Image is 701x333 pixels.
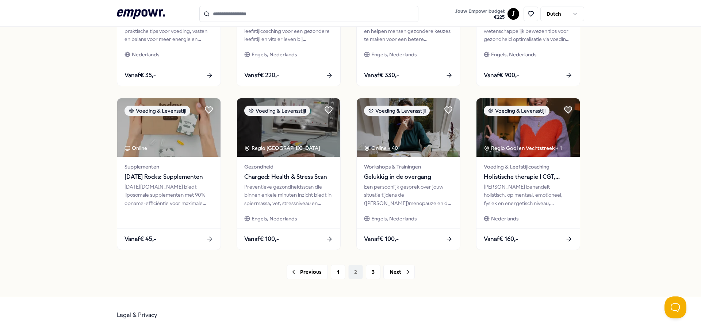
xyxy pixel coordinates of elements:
button: 3 [366,265,380,279]
span: Voeding & Leefstijlcoaching [484,163,572,171]
div: Voeding & Levensstijl [484,106,549,116]
span: Vanaf € 160,- [484,234,518,244]
span: Engels, Nederlands [491,50,536,58]
span: Engels, Nederlands [252,215,297,223]
span: Vanaf € 100,- [364,234,399,244]
button: Jouw Empowr budget€225 [454,7,506,22]
img: package image [476,98,580,157]
span: Vanaf € 330,- [364,71,399,80]
button: J [507,8,519,20]
img: package image [117,98,221,157]
span: Holistische therapie | CGT, Mindfulness en BodyBreathwork [484,172,572,182]
button: Next [383,265,415,279]
span: Workshops & Trainingen [364,163,453,171]
span: Vanaf € 45,- [125,234,156,244]
input: Search for products, categories or subcategories [199,6,418,22]
a: package imageVoeding & LevensstijlRegio Gooi en Vechtstreek + 1Voeding & LeefstijlcoachingHolisti... [476,98,580,250]
div: Online + 40 [364,144,398,152]
span: Nederlands [491,215,518,223]
a: Legal & Privacy [117,311,157,318]
div: Voeding & Levensstijl [125,106,190,116]
img: package image [357,98,460,157]
iframe: Help Scout Beacon - Open [664,296,686,318]
span: [DATE] Rocks: Supplementen [125,172,213,182]
span: Gezondheid [244,163,333,171]
div: Voeding & Levensstijl [244,106,310,116]
img: package image [237,98,340,157]
span: Nederlands [132,50,159,58]
span: € 225 [455,14,505,20]
span: Jouw Empowr budget [455,8,505,14]
button: Previous [287,265,328,279]
div: Regio Gooi en Vechtstreek + 1 [484,144,562,152]
div: Gepromoveerd arts deelt wetenschappelijk bewezen tips voor gezondheid optimalisatie via voeding e... [484,19,572,43]
a: Jouw Empowr budget€225 [452,6,507,22]
div: Een persoonlijk gesprek over jouw situatie tijdens de ([PERSON_NAME])menopauze en de impact op jo... [364,183,453,207]
div: Preventieve gezondheidsscan die binnen enkele minuten inzicht biedt in spiermassa, vet, stressniv... [244,183,333,207]
div: [PERSON_NAME] behandelt holistisch, op mentaal, emotioneel, fysiek en energetisch niveau, waardoo... [484,183,572,207]
span: Charged: Health & Stress Scan [244,172,333,182]
span: Supplementen [125,163,213,171]
div: Online [125,144,147,152]
span: Engels, Nederlands [371,50,417,58]
div: Persoonlijk voedingsadvies en leefstijlcoaching voor een gezondere leefstijl en vitaler leven bij... [244,19,333,43]
span: Vanaf € 220,- [244,71,279,80]
span: Engels, Nederlands [252,50,297,58]
div: Voeding & Levensstijl [364,106,430,116]
a: package imageVoeding & LevensstijlOnlineSupplementen[DATE] Rocks: Supplementen[DATE][DOMAIN_NAME]... [117,98,221,250]
span: Vanaf € 35,- [125,71,156,80]
a: package imageVoeding & LevensstijlOnline + 40Workshops & TrainingenGelukkig in de overgangEen per... [356,98,460,250]
span: Engels, Nederlands [371,215,417,223]
span: Vanaf € 100,- [244,234,279,244]
a: package imageVoeding & LevensstijlRegio [GEOGRAPHIC_DATA] GezondheidCharged: Health & Stress Scan... [237,98,341,250]
button: 1 [331,265,345,279]
span: Vanaf € 900,- [484,71,519,80]
div: Wij bieden persoonlijk voedingsadvies en helpen mensen gezondere keuzes te maken voor een betere ... [364,19,453,43]
div: Regio [GEOGRAPHIC_DATA] [244,144,321,152]
div: Ontstekingsremmende leefstijl: praktische tips voor voeding, vasten en balans voor meer energie e... [125,19,213,43]
div: [DATE][DOMAIN_NAME] biedt liposomale supplementen met 90% opname-efficiëntie voor maximale gezond... [125,183,213,207]
span: Gelukkig in de overgang [364,172,453,182]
